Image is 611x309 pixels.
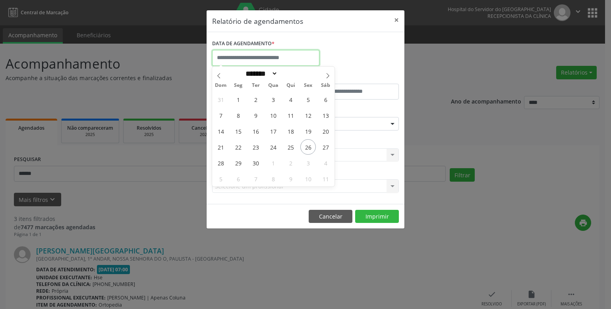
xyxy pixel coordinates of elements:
[300,155,316,171] span: Outubro 3, 2025
[265,107,281,123] span: Setembro 10, 2025
[230,83,247,88] span: Seg
[213,92,228,107] span: Agosto 31, 2025
[283,171,298,186] span: Outubro 9, 2025
[243,69,278,78] select: Month
[318,139,333,155] span: Setembro 27, 2025
[355,210,399,223] button: Imprimir
[283,107,298,123] span: Setembro 11, 2025
[230,171,246,186] span: Outubro 6, 2025
[248,123,263,139] span: Setembro 16, 2025
[300,83,317,88] span: Sex
[213,155,228,171] span: Setembro 28, 2025
[248,155,263,171] span: Setembro 30, 2025
[300,92,316,107] span: Setembro 5, 2025
[213,171,228,186] span: Outubro 5, 2025
[389,10,404,30] button: Close
[318,123,333,139] span: Setembro 20, 2025
[212,83,230,88] span: Dom
[300,123,316,139] span: Setembro 19, 2025
[300,139,316,155] span: Setembro 26, 2025
[248,139,263,155] span: Setembro 23, 2025
[230,139,246,155] span: Setembro 22, 2025
[300,107,316,123] span: Setembro 12, 2025
[318,155,333,171] span: Outubro 4, 2025
[230,107,246,123] span: Setembro 8, 2025
[212,16,303,26] h5: Relatório de agendamentos
[265,155,281,171] span: Outubro 1, 2025
[283,123,298,139] span: Setembro 18, 2025
[278,69,304,78] input: Year
[213,139,228,155] span: Setembro 21, 2025
[265,83,282,88] span: Qua
[282,83,300,88] span: Qui
[283,92,298,107] span: Setembro 4, 2025
[265,139,281,155] span: Setembro 24, 2025
[230,92,246,107] span: Setembro 1, 2025
[248,107,263,123] span: Setembro 9, 2025
[265,171,281,186] span: Outubro 8, 2025
[318,171,333,186] span: Outubro 11, 2025
[283,139,298,155] span: Setembro 25, 2025
[247,83,265,88] span: Ter
[213,107,228,123] span: Setembro 7, 2025
[265,123,281,139] span: Setembro 17, 2025
[300,171,316,186] span: Outubro 10, 2025
[317,83,335,88] span: Sáb
[309,210,352,223] button: Cancelar
[265,92,281,107] span: Setembro 3, 2025
[248,171,263,186] span: Outubro 7, 2025
[318,92,333,107] span: Setembro 6, 2025
[307,71,399,84] label: ATÉ
[230,123,246,139] span: Setembro 15, 2025
[212,38,275,50] label: DATA DE AGENDAMENTO
[213,123,228,139] span: Setembro 14, 2025
[248,92,263,107] span: Setembro 2, 2025
[230,155,246,171] span: Setembro 29, 2025
[283,155,298,171] span: Outubro 2, 2025
[318,107,333,123] span: Setembro 13, 2025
